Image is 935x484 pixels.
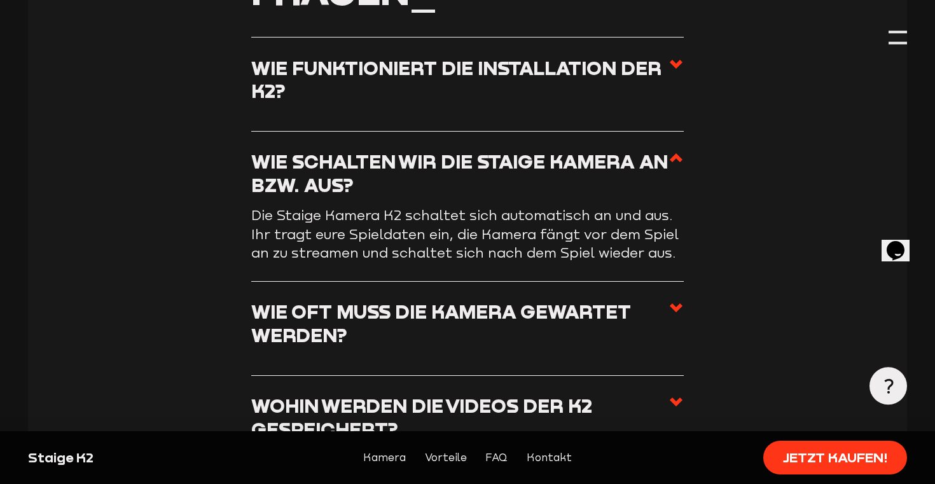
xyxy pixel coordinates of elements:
h3: Wie schalten wir die Staige Kamera an bzw. aus? [251,150,668,197]
a: Kontakt [527,450,572,466]
h3: Wie funktioniert die Installation der K2? [251,57,668,103]
div: Staige K2 [28,448,237,467]
a: FAQ [485,450,508,466]
iframe: chat widget [882,223,922,261]
a: Vorteile [425,450,467,466]
h3: Wohin werden die Videos der K2 gespeichert? [251,394,668,441]
a: Kamera [363,450,406,466]
p: Die Staige Kamera K2 schaltet sich automatisch an und aus. Ihr tragt eure Spieldaten ein, die Kam... [251,206,684,262]
h3: Wie oft muss die Kamera gewartet werden? [251,300,668,347]
a: Jetzt kaufen! [763,441,907,474]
